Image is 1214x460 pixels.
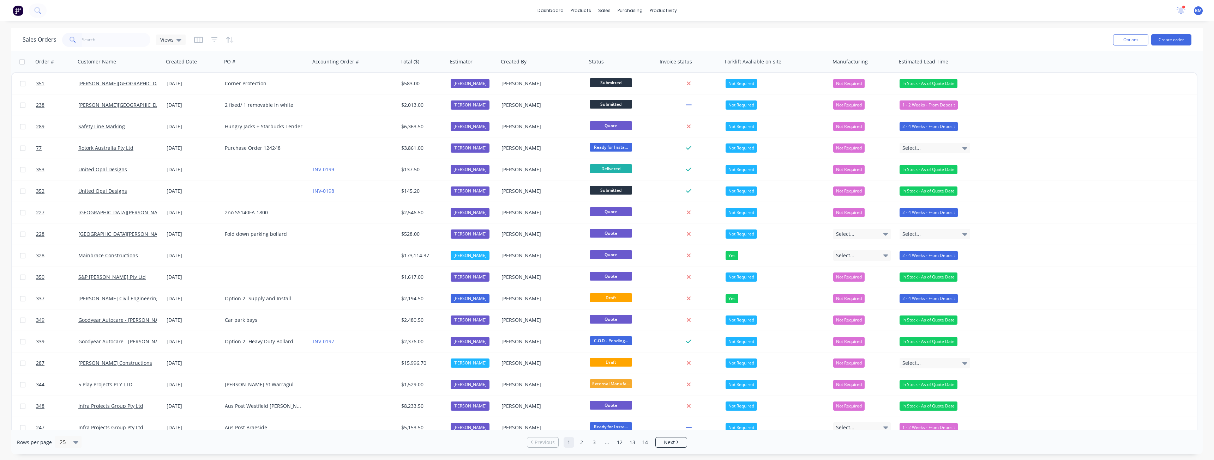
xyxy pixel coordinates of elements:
[833,272,865,282] button: Not Required
[313,338,334,345] a: INV-0197
[900,401,957,411] div: In Stock - As of Quote Date
[401,102,443,109] div: $2,013.00
[36,374,78,395] a: 344
[36,209,44,216] span: 227
[726,229,757,239] div: Not Required
[167,166,219,173] div: [DATE]
[595,5,614,16] div: sales
[900,380,957,389] div: In Stock - As of Quote Date
[451,358,489,368] div: [PERSON_NAME]
[726,294,738,303] div: Yes
[167,317,219,324] div: [DATE]
[225,209,303,216] div: 2no SS140FA-1800
[401,209,443,216] div: $2,546.50
[36,360,44,367] span: 287
[78,231,167,237] a: [GEOGRAPHIC_DATA][PERSON_NAME]
[78,360,152,366] a: [PERSON_NAME] Constructions
[836,274,862,281] span: Not Required
[13,5,23,16] img: Factory
[451,401,489,411] div: [PERSON_NAME]
[451,229,489,239] div: [PERSON_NAME]
[36,288,78,309] a: 337
[225,403,303,410] div: Aus Post Westfield [PERSON_NAME]
[833,186,865,196] button: Not Required
[401,295,443,302] div: $2,194.50
[614,437,625,448] a: Page 12
[726,79,757,88] div: Not Required
[900,294,958,303] div: 2 - 4 Weeks - From Deposit
[590,78,632,87] span: Submitted
[614,5,646,16] div: purchasing
[17,439,52,446] span: Rows per page
[589,58,604,65] div: Status
[726,358,757,368] div: Not Required
[36,403,44,410] span: 348
[726,401,757,411] div: Not Required
[36,252,44,259] span: 328
[660,58,692,65] div: Invoice status
[833,380,865,389] button: Not Required
[166,58,197,65] div: Created Date
[833,358,865,368] button: Not Required
[900,315,957,325] div: In Stock - As of Quote Date
[401,58,419,65] div: Total ($)
[401,123,443,130] div: $6,363.50
[167,80,219,87] div: [DATE]
[501,338,580,345] div: [PERSON_NAME]
[836,295,862,302] span: Not Required
[225,338,303,345] div: Option 2- Heavy Duty Bollard
[225,381,303,388] div: [PERSON_NAME] St Warragul
[401,252,443,259] div: $173,114.37
[36,116,78,137] a: 289
[451,251,489,260] div: [PERSON_NAME]
[501,424,580,431] div: [PERSON_NAME]
[590,250,632,259] span: Quote
[312,58,359,65] div: Accounting Order #
[726,251,738,260] div: Yes
[167,145,219,152] div: [DATE]
[36,317,44,324] span: 349
[451,100,489,110] div: [PERSON_NAME]
[656,439,687,446] a: Next page
[836,403,862,410] span: Not Required
[833,122,865,131] button: Not Required
[167,381,219,388] div: [DATE]
[501,80,580,87] div: [PERSON_NAME]
[78,80,256,87] a: [PERSON_NAME][GEOGRAPHIC_DATA] [GEOGRAPHIC_DATA][PERSON_NAME]
[501,252,580,259] div: [PERSON_NAME]
[78,317,168,323] a: Goodyear Autocare - [PERSON_NAME]
[225,102,303,109] div: 2 fixed/ 1 removable in white
[836,145,862,152] span: Not Required
[726,337,757,346] div: Not Required
[451,380,489,389] div: [PERSON_NAME]
[78,252,138,259] a: Mainbrace Constructions
[451,208,489,217] div: [PERSON_NAME]
[501,188,580,195] div: [PERSON_NAME]
[23,36,56,43] h1: Sales Orders
[36,309,78,331] a: 349
[900,423,958,432] div: 1 - 2 Weeks - From Deposit
[900,100,958,110] div: 1 - 2 Weeks - From Deposit
[401,360,443,367] div: $15,996.70
[78,58,116,65] div: Customer Name
[726,380,757,389] div: Not Required
[833,79,865,88] button: Not Required
[726,423,757,432] div: Not Required
[401,145,443,152] div: $3,861.00
[225,123,303,130] div: Hungry Jacks + Starbucks Tender
[401,188,443,195] div: $145.20
[167,188,219,195] div: [DATE]
[78,166,127,173] a: United Opal Designs
[450,58,473,65] div: Estimator
[501,166,580,173] div: [PERSON_NAME]
[590,207,632,216] span: Quote
[833,401,865,411] button: Not Required
[833,143,865,153] button: Not Required
[451,294,489,303] div: [PERSON_NAME]
[590,164,632,173] span: Delivered
[451,272,489,282] div: [PERSON_NAME]
[900,208,958,217] div: 2 - 4 Weeks - From Deposit
[401,317,443,324] div: $2,480.50
[900,122,958,131] div: 2 - 4 Weeks - From Deposit
[900,337,957,346] div: In Stock - As of Quote Date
